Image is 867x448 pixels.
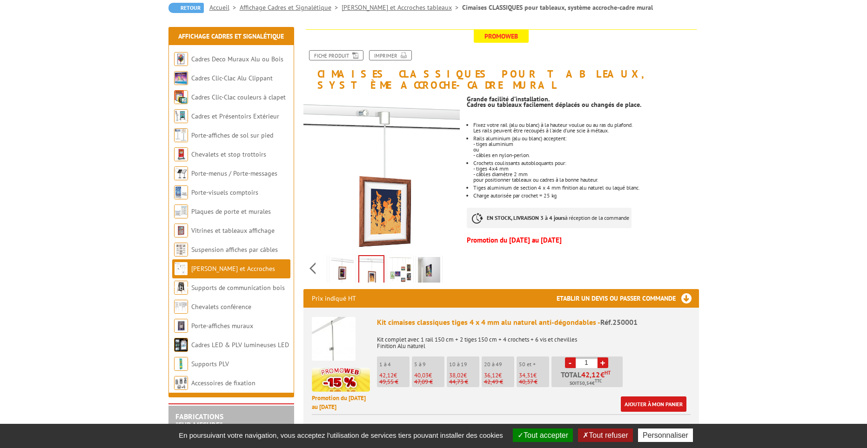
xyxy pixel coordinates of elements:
[638,428,693,442] button: Personnaliser (fenêtre modale)
[418,257,440,286] img: rail_cimaise_horizontal_fixation_installation_cadre_decoration_tableau_vernissage_exposition_affi...
[519,379,549,385] p: 40,37 €
[377,317,691,328] div: Kit cimaises classiques tiges 4 x 4 mm alu naturel anti-dégondables -
[513,428,573,442] button: Tout accepter
[379,372,410,379] p: €
[484,361,514,368] p: 20 à 49
[605,369,611,376] sup: HT
[473,166,699,171] p: - tiges 4x4 mm
[191,379,255,387] a: Accessoires de fixation
[570,380,602,387] span: Soit €
[473,185,699,191] li: Tiges aluminium de section 4 x 4 mm finition alu naturel ou laqué blanc.
[369,50,412,60] a: Imprimer
[174,204,188,218] img: Plaques de porte et murales
[621,396,686,412] a: Ajouter à mon panier
[449,379,479,385] p: 44,73 €
[487,214,565,221] strong: EN STOCK, LIVRAISON 3 à 4 jours
[191,74,273,82] a: Cadres Clic-Clac Alu Clippant
[174,224,188,237] img: Vitrines et tableaux affichage
[191,188,258,197] a: Porte-visuels comptoirs
[581,371,600,378] span: 42,12
[174,338,188,352] img: Cadres LED & PLV lumineuses LED
[449,372,479,379] p: €
[467,102,699,107] p: Cadres ou tableaux facilement déplacés ou changés de place.
[414,379,444,385] p: 47,09 €
[174,185,188,199] img: Porte-visuels comptoirs
[175,412,223,429] a: FABRICATIONS"Sur Mesure"
[174,357,188,371] img: Supports PLV
[414,372,444,379] p: €
[519,361,549,368] p: 50 et +
[473,152,699,158] p: - câbles en nylon-perlon.
[449,361,479,368] p: 10 à 19
[303,95,460,252] img: cimaises_classiques_pour_tableaux_systeme_accroche_cadre_250001_4bis.jpg
[174,376,188,390] img: Accessoires de fixation
[484,371,498,379] span: 36,12
[174,262,188,276] img: Cimaises et Accroches tableaux
[467,208,632,228] p: à réception de la commande
[191,360,229,368] a: Supports PLV
[600,371,605,378] span: €
[565,357,576,368] a: -
[174,71,188,85] img: Cadres Clic-Clac Alu Clippant
[191,341,289,349] a: Cadres LED & PLV lumineuses LED
[312,317,356,361] img: Kit cimaises classiques tiges 4 x 4 mm alu naturel anti-dégondables
[473,141,699,147] p: - tiges aluminium
[473,128,699,133] p: Les rails peuvent être recoupés à l'aide d'une scie à métaux.
[519,371,533,379] span: 34,31
[473,122,699,128] p: Fixez votre rail (alu ou blanc) à la hauteur voulue ou au ras du plafond.
[554,371,623,387] p: Total
[174,90,188,104] img: Cadres Clic-Clac couleurs à clapet
[240,3,342,12] a: Affichage Cadres et Signalétique
[191,207,271,216] a: Plaques de porte et murales
[473,136,699,141] p: Rails aluminium (alu ou blanc) acceptent:
[191,303,251,311] a: Chevalets conférence
[414,371,429,379] span: 40,03
[191,150,266,158] a: Chevalets et stop trottoirs
[174,52,188,66] img: Cadres Deco Muraux Alu ou Bois
[449,371,464,379] span: 38,02
[379,379,410,385] p: 49,55 €
[484,379,514,385] p: 42,49 €
[191,226,275,235] a: Vitrines et tableaux affichage
[168,3,204,13] a: Retour
[191,169,277,178] a: Porte-menus / Porte-messages
[191,112,279,120] a: Cadres et Présentoirs Extérieur
[312,368,370,392] img: promotion
[174,128,188,142] img: Porte-affiches de sol sur pied
[209,3,240,12] a: Accueil
[578,428,632,442] button: Tout refuser
[595,378,602,383] sup: TTC
[174,243,188,257] img: Suspension affiches par câbles
[191,245,278,254] a: Suspension affiches par câbles
[174,319,188,333] img: Porte-affiches muraux
[191,322,253,330] a: Porte-affiches muraux
[191,283,285,292] a: Supports de communication bois
[467,237,699,243] p: Promotion du [DATE] au [DATE]
[484,372,514,379] p: €
[312,289,356,308] p: Prix indiqué HT
[191,93,286,101] a: Cadres Clic-Clac couleurs à clapet
[359,256,383,285] img: cimaises_classiques_pour_tableaux_systeme_accroche_cadre_250001_4bis.jpg
[342,3,462,12] a: [PERSON_NAME] et Accroches tableaux
[174,109,188,123] img: Cadres et Présentoirs Extérieur
[600,317,638,327] span: Réf.250001
[191,55,283,63] a: Cadres Deco Muraux Alu ou Bois
[474,30,529,43] span: Promoweb
[174,431,508,439] span: En poursuivant votre navigation, vous acceptez l'utilisation de services tiers pouvant installer ...
[379,361,410,368] p: 1 à 4
[414,361,444,368] p: 5 à 9
[312,394,370,411] p: Promotion du [DATE] au [DATE]
[379,371,394,379] span: 42,12
[579,380,592,387] span: 50,54
[473,160,699,166] p: Crochets coulissants autobloquants pour:
[473,171,699,177] p: - câbles diamètre 2 mm
[467,96,699,102] p: Grande facilité d’installation.
[377,330,691,349] p: Kit complet avec 1 rail 150 cm + 2 tiges 150 cm + 4 crochets + 6 vis et chevilles Finition Alu na...
[331,257,354,286] img: cimaises_classiques_pour_tableaux_systeme_accroche_cadre_250001_1bis.jpg
[473,193,699,198] li: Charge autorisée par crochet = 25 kg
[191,131,273,139] a: Porte-affiches de sol sur pied
[519,372,549,379] p: €
[308,261,317,276] span: Previous
[462,3,653,12] li: Cimaises CLASSIQUES pour tableaux, système accroche-cadre mural
[309,50,363,60] a: Fiche produit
